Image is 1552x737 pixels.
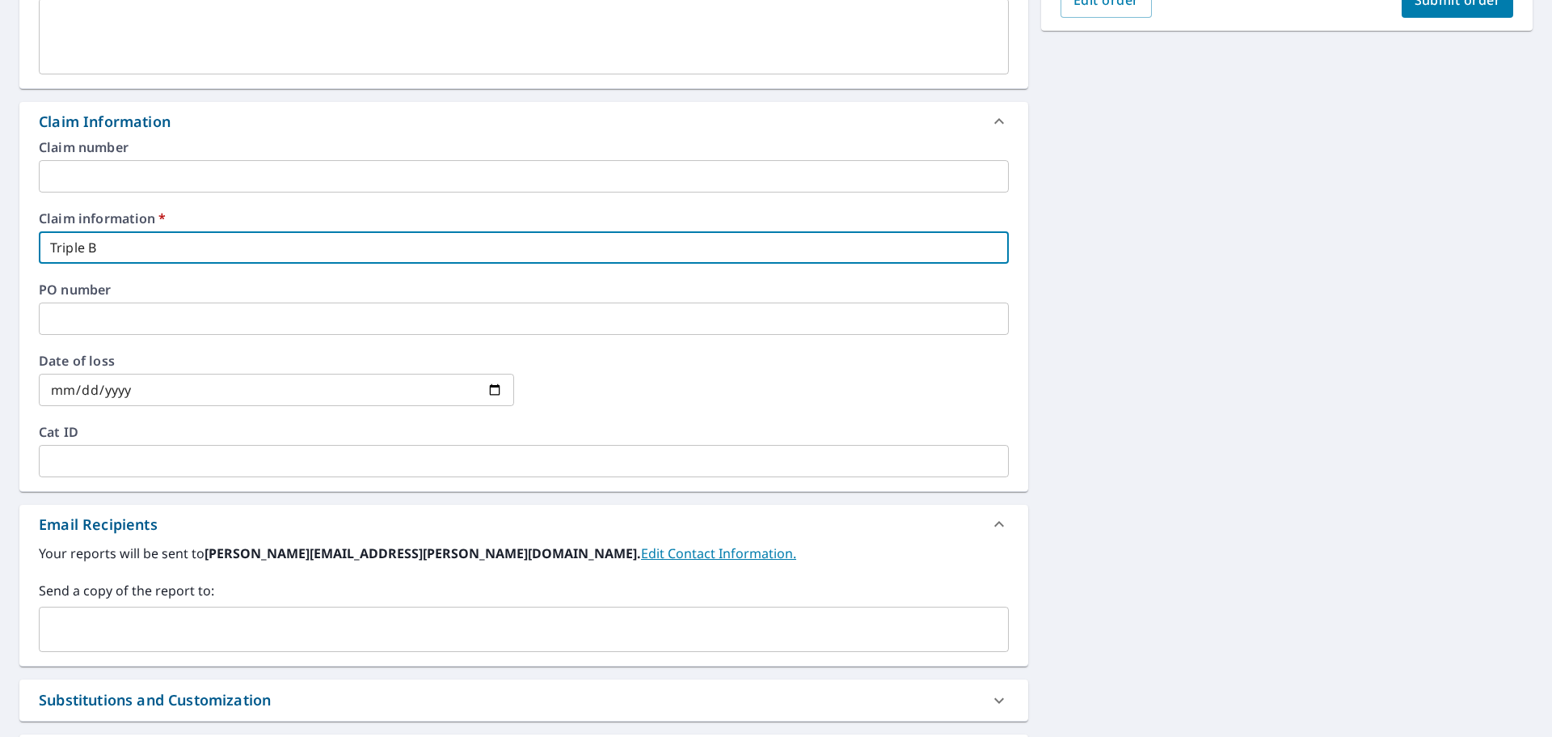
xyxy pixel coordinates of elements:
div: Email Recipients [39,514,158,536]
a: EditContactInfo [641,544,796,562]
div: Substitutions and Customization [39,689,271,711]
b: [PERSON_NAME][EMAIL_ADDRESS][PERSON_NAME][DOMAIN_NAME]. [205,544,641,562]
div: Claim Information [39,111,171,133]
label: Date of loss [39,354,514,367]
div: Claim Information [19,102,1028,141]
label: Your reports will be sent to [39,544,1009,563]
label: Cat ID [39,426,1009,438]
label: Claim information [39,212,1009,225]
label: PO number [39,283,1009,296]
label: Claim number [39,141,1009,154]
div: Substitutions and Customization [19,680,1028,721]
div: Email Recipients [19,505,1028,544]
label: Send a copy of the report to: [39,581,1009,600]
